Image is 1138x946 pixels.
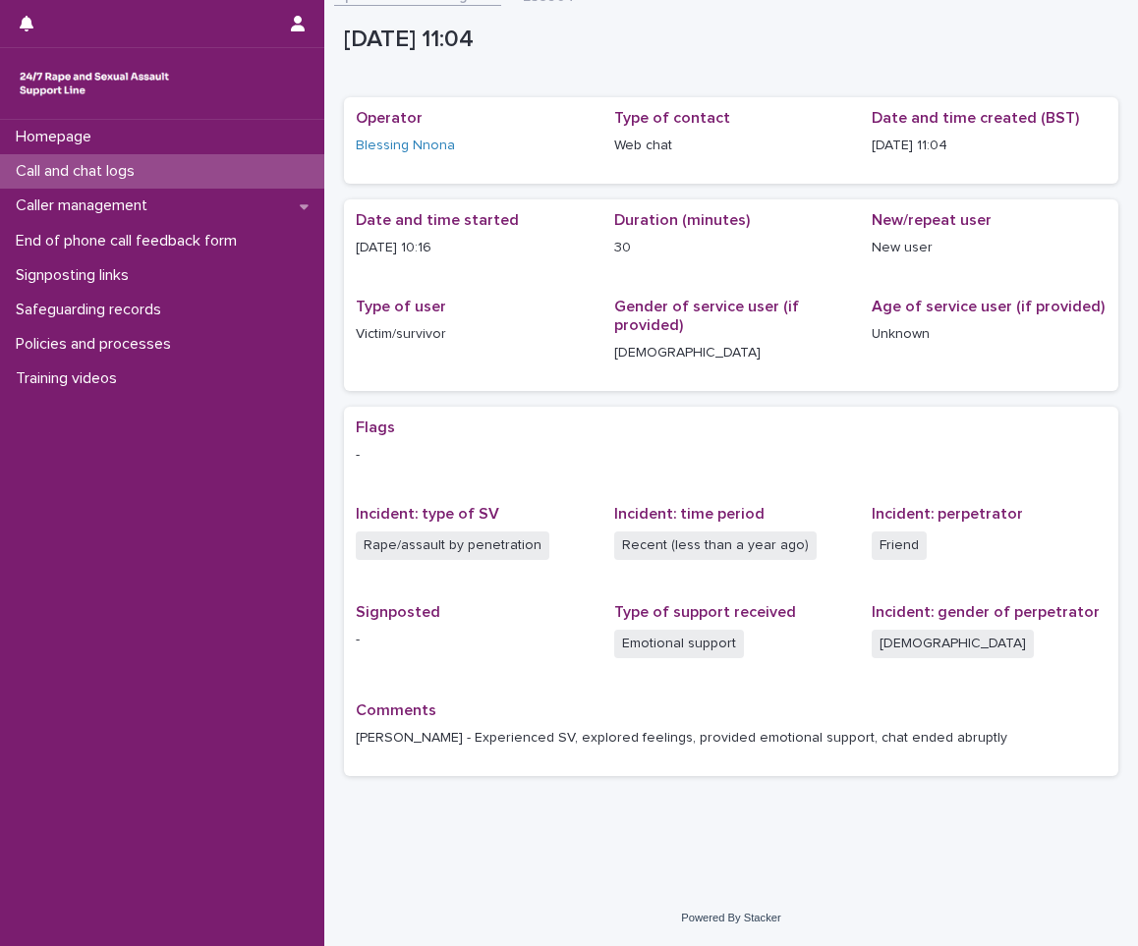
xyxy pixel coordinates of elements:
[16,64,173,103] img: rhQMoQhaT3yELyF149Cw
[872,630,1034,658] span: [DEMOGRAPHIC_DATA]
[356,324,591,345] p: Victim/survivor
[872,604,1100,620] span: Incident: gender of perpetrator
[614,212,750,228] span: Duration (minutes)
[872,531,927,560] span: Friend
[614,343,849,363] p: [DEMOGRAPHIC_DATA]
[8,232,253,250] p: End of phone call feedback form
[344,26,1110,54] p: [DATE] 11:04
[614,110,730,126] span: Type of contact
[356,212,519,228] span: Date and time started
[356,531,549,560] span: Rape/assault by penetration
[356,630,591,650] p: -
[356,419,395,435] span: Flags
[614,238,849,258] p: 30
[356,604,440,620] span: Signposted
[872,212,992,228] span: New/repeat user
[356,238,591,258] p: [DATE] 10:16
[614,299,799,333] span: Gender of service user (if provided)
[8,301,177,319] p: Safeguarding records
[356,702,436,718] span: Comments
[8,128,107,146] p: Homepage
[8,196,163,215] p: Caller management
[872,238,1107,258] p: New user
[356,136,455,156] a: Blessing Nnona
[681,912,780,923] a: Powered By Stacker
[356,506,499,522] span: Incident: type of SV
[872,299,1105,314] span: Age of service user (if provided)
[614,604,796,620] span: Type of support received
[356,110,423,126] span: Operator
[614,531,817,560] span: Recent (less than a year ago)
[356,299,446,314] span: Type of user
[872,136,1107,156] p: [DATE] 11:04
[8,162,150,181] p: Call and chat logs
[872,506,1023,522] span: Incident: perpetrator
[614,506,765,522] span: Incident: time period
[8,266,144,285] p: Signposting links
[356,728,1107,749] p: [PERSON_NAME] - Experienced SV, explored feelings, provided emotional support, chat ended abruptly
[614,630,744,658] span: Emotional support
[872,324,1107,345] p: Unknown
[614,136,849,156] p: Web chat
[8,369,133,388] p: Training videos
[8,335,187,354] p: Policies and processes
[356,445,1107,466] p: -
[872,110,1079,126] span: Date and time created (BST)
